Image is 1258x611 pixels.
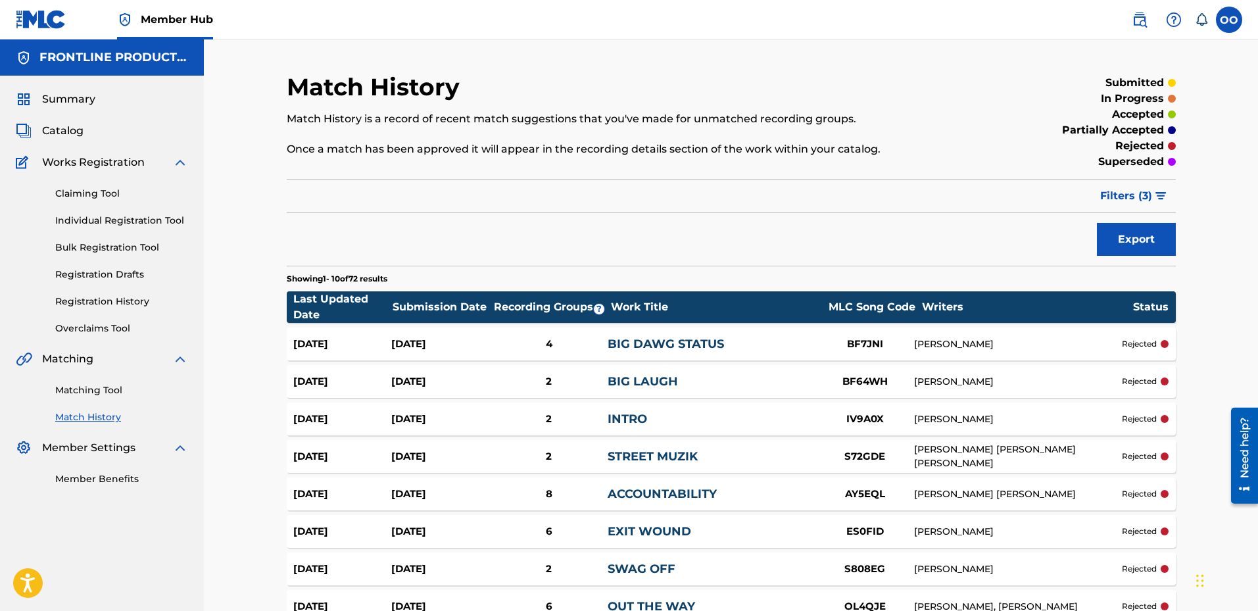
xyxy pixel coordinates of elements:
[391,524,490,539] div: [DATE]
[1122,413,1157,425] p: rejected
[391,487,490,502] div: [DATE]
[42,440,135,456] span: Member Settings
[611,299,821,315] div: Work Title
[490,524,608,539] div: 6
[16,91,95,107] a: SummarySummary
[1122,376,1157,387] p: rejected
[815,374,914,389] div: BF64WH
[172,155,188,170] img: expand
[1062,122,1164,138] p: partially accepted
[823,299,921,315] div: MLC Song Code
[16,123,84,139] a: CatalogCatalog
[287,273,387,285] p: Showing 1 - 10 of 72 results
[608,487,717,501] a: ACCOUNTABILITY
[914,337,1122,351] div: [PERSON_NAME]
[293,337,392,352] div: [DATE]
[16,123,32,139] img: Catalog
[16,91,32,107] img: Summary
[490,412,608,427] div: 2
[1216,7,1242,33] div: User Menu
[42,123,84,139] span: Catalog
[42,91,95,107] span: Summary
[172,351,188,367] img: expand
[1195,13,1208,26] div: Notifications
[1100,188,1152,204] span: Filters ( 3 )
[1112,107,1164,122] p: accepted
[1097,223,1176,256] button: Export
[608,337,724,351] a: BIG DAWG STATUS
[55,322,188,335] a: Overclaims Tool
[141,12,213,27] span: Member Hub
[1126,7,1153,33] a: Public Search
[492,299,610,315] div: Recording Groups
[391,412,490,427] div: [DATE]
[490,449,608,464] div: 2
[1122,338,1157,350] p: rejected
[1115,138,1164,154] p: rejected
[293,562,392,577] div: [DATE]
[16,351,32,367] img: Matching
[608,449,698,464] a: STREET MUZIK
[815,487,914,502] div: AY5EQL
[172,440,188,456] img: expand
[16,440,32,456] img: Member Settings
[16,50,32,66] img: Accounts
[287,72,466,102] h2: Match History
[1192,548,1258,611] iframe: Chat Widget
[1122,488,1157,500] p: rejected
[914,443,1122,470] div: [PERSON_NAME] [PERSON_NAME] [PERSON_NAME]
[393,299,491,315] div: Submission Date
[1122,451,1157,462] p: rejected
[1105,75,1164,91] p: submitted
[815,562,914,577] div: S808EG
[914,487,1122,501] div: [PERSON_NAME] [PERSON_NAME]
[1098,154,1164,170] p: superseded
[16,10,66,29] img: MLC Logo
[16,155,33,170] img: Works Registration
[490,487,608,502] div: 8
[55,410,188,424] a: Match History
[391,562,490,577] div: [DATE]
[914,412,1122,426] div: [PERSON_NAME]
[55,214,188,228] a: Individual Registration Tool
[1133,299,1169,315] div: Status
[42,155,145,170] span: Works Registration
[293,412,392,427] div: [DATE]
[391,337,490,352] div: [DATE]
[608,374,678,389] a: BIG LAUGH
[1092,180,1176,212] button: Filters (3)
[608,524,691,539] a: EXIT WOUND
[815,337,914,352] div: BF7JNI
[922,299,1132,315] div: Writers
[293,487,392,502] div: [DATE]
[287,111,971,127] p: Match History is a record of recent match suggestions that you've made for unmatched recording gr...
[490,337,608,352] div: 4
[815,524,914,539] div: ES0FID
[1122,563,1157,575] p: rejected
[1101,91,1164,107] p: in progress
[39,50,188,65] h5: FRONTLINE PRODUCTIONS DETROIT
[293,374,392,389] div: [DATE]
[1155,192,1167,200] img: filter
[55,268,188,281] a: Registration Drafts
[815,412,914,427] div: IV9A0X
[914,375,1122,389] div: [PERSON_NAME]
[42,351,93,367] span: Matching
[287,141,971,157] p: Once a match has been approved it will appear in the recording details section of the work within...
[55,187,188,201] a: Claiming Tool
[490,562,608,577] div: 2
[117,12,133,28] img: Top Rightsholder
[391,449,490,464] div: [DATE]
[55,295,188,308] a: Registration History
[608,412,647,426] a: INTRO
[55,472,188,486] a: Member Benefits
[608,562,675,576] a: SWAG OFF
[1161,7,1187,33] div: Help
[293,449,392,464] div: [DATE]
[55,241,188,255] a: Bulk Registration Tool
[1196,561,1204,600] div: Drag
[914,562,1122,576] div: [PERSON_NAME]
